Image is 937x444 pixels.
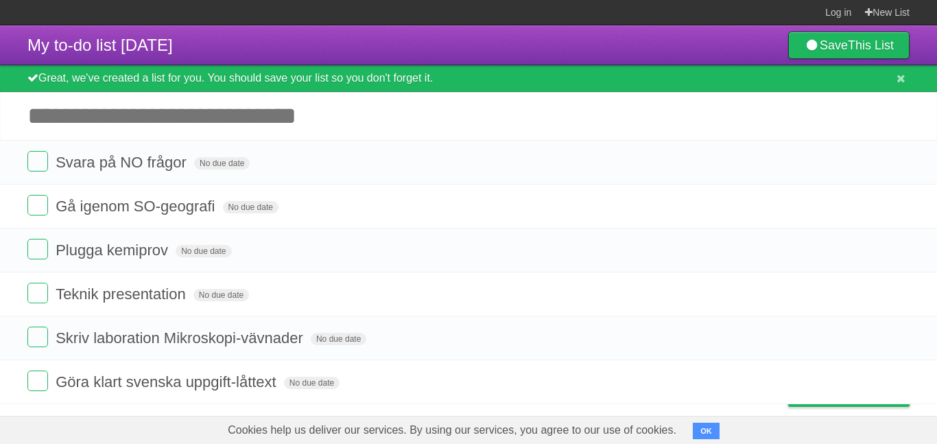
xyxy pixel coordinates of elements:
[214,417,690,444] span: Cookies help us deliver our services. By using our services, you agree to our use of cookies.
[193,289,249,301] span: No due date
[27,151,48,172] label: Done
[56,373,280,390] span: Göra klart svenska uppgift-låttext
[56,154,190,171] span: Svara på NO frågor
[27,195,48,215] label: Done
[56,285,189,303] span: Teknik presentation
[27,371,48,391] label: Done
[848,38,894,52] b: This List
[194,157,250,170] span: No due date
[284,377,340,389] span: No due date
[27,327,48,347] label: Done
[27,283,48,303] label: Done
[56,329,307,347] span: Skriv laboration Mikroskopi-vävnader
[311,333,366,345] span: No due date
[693,423,720,439] button: OK
[56,198,218,215] span: Gå igenom SO-geografi
[223,201,278,213] span: No due date
[176,245,231,257] span: No due date
[788,32,910,59] a: SaveThis List
[817,382,903,406] span: Buy me a coffee
[27,239,48,259] label: Done
[56,242,171,259] span: Plugga kemiprov
[27,36,173,54] span: My to-do list [DATE]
